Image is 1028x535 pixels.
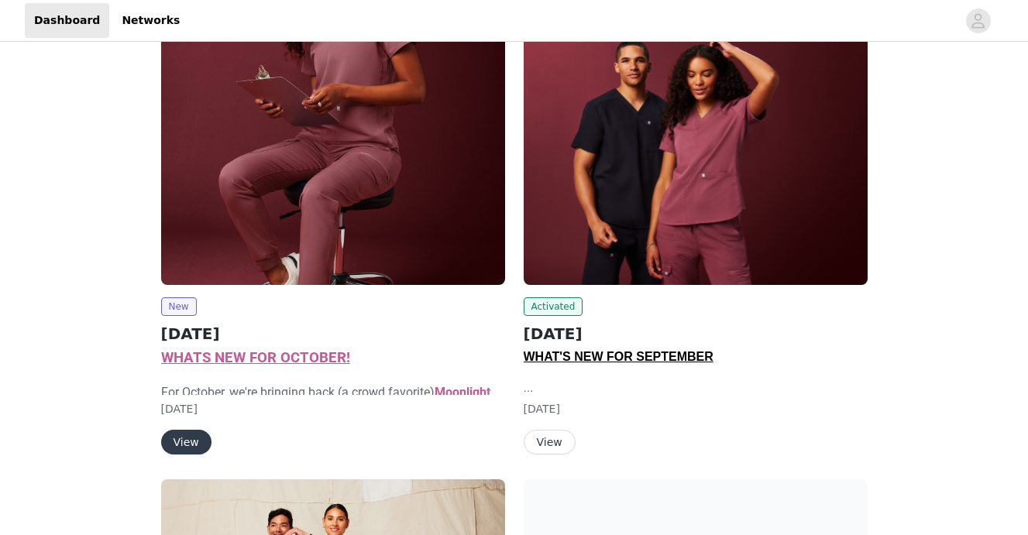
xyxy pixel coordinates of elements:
[161,437,211,448] a: View
[524,27,868,285] img: Fabletics Scrubs
[524,297,583,316] span: Activated
[524,403,560,415] span: [DATE]
[524,437,576,448] a: View
[112,3,189,38] a: Networks
[161,27,505,285] img: Fabletics Scrubs
[524,350,713,363] span: WHAT'S NEW FOR SEPTEMBER
[161,430,211,454] button: View
[524,430,576,454] button: View
[161,297,197,316] span: New
[161,403,198,415] span: [DATE]
[161,385,500,418] span: For October, we're bringing back (a crowd favorite)
[25,3,109,38] a: Dashboard
[971,9,985,33] div: avatar
[524,322,868,345] h2: [DATE]
[161,349,350,366] span: WHATS NEW FOR OCTOBER!
[161,322,505,345] h2: [DATE]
